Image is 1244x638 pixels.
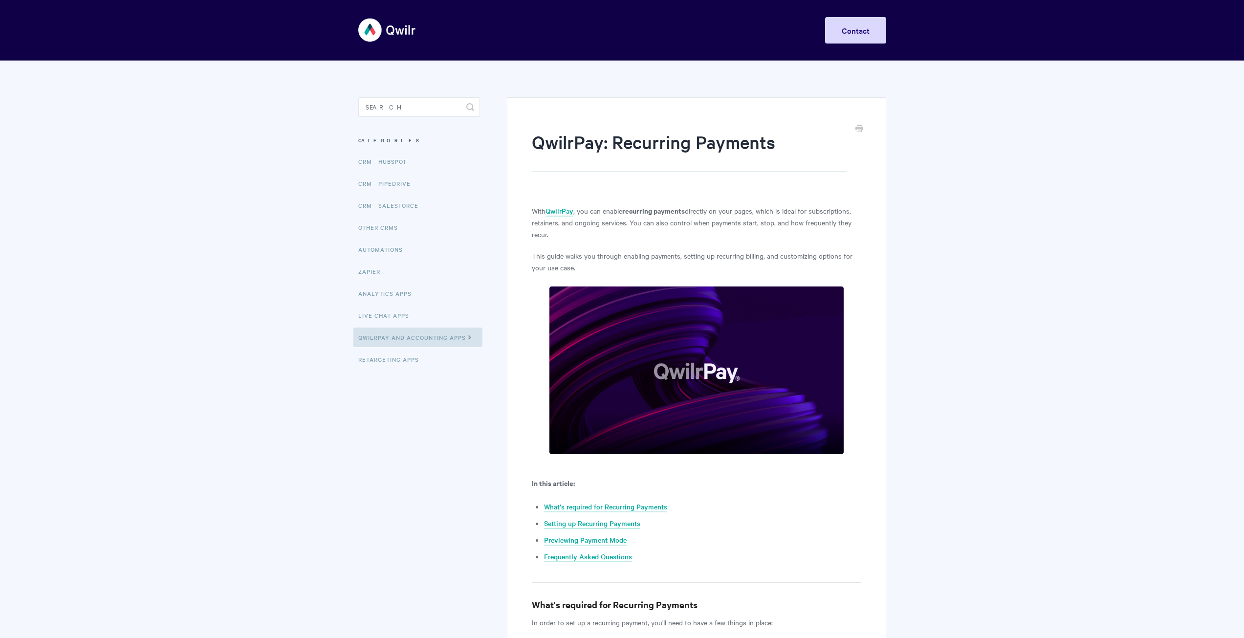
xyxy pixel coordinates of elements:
a: QwilrPay and Accounting Apps [353,328,482,347]
img: Qwilr Help Center [358,12,416,48]
a: CRM - Salesforce [358,196,426,215]
h3: Categories [358,132,480,149]
a: Contact [825,17,886,44]
p: In order to set up a recurring payment, you'll need to have a few things in place: [532,616,861,628]
input: Search [358,97,480,117]
a: Zapier [358,262,388,281]
img: file-hBILISBX3B.png [549,286,844,455]
a: Live Chat Apps [358,306,416,325]
b: In this article: [532,478,575,488]
a: Other CRMs [358,218,405,237]
p: This guide walks you through enabling payments, setting up recurring billing, and customizing opt... [532,250,861,273]
p: With , you can enable directly on your pages, which is ideal for subscriptions, retainers, and on... [532,205,861,240]
a: Setting up Recurring Payments [544,518,640,529]
a: Automations [358,240,410,259]
a: What's required for Recurring Payments [544,502,667,512]
h3: What's required for Recurring Payments [532,598,861,612]
a: QwilrPay [546,206,573,217]
a: CRM - HubSpot [358,152,414,171]
a: CRM - Pipedrive [358,174,418,193]
strong: recurring payments [622,205,685,216]
a: Analytics Apps [358,284,419,303]
a: Frequently Asked Questions [544,551,632,562]
a: Retargeting Apps [358,350,426,369]
a: Print this Article [855,124,863,134]
a: Previewing Payment Mode [544,535,627,546]
h1: QwilrPay: Recurring Payments [532,130,846,172]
